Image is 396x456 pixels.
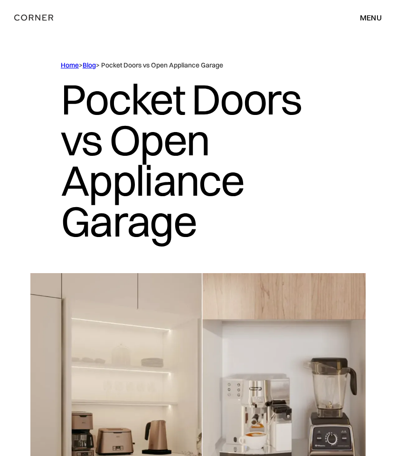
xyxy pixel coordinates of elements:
[61,70,335,250] h1: Pocket Doors vs Open Appliance Garage
[61,61,335,70] div: > > Pocket Doors vs Open Appliance Garage
[350,9,382,26] div: menu
[360,14,382,21] div: menu
[61,61,79,69] a: Home
[83,61,96,69] a: Blog
[14,11,83,24] a: home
